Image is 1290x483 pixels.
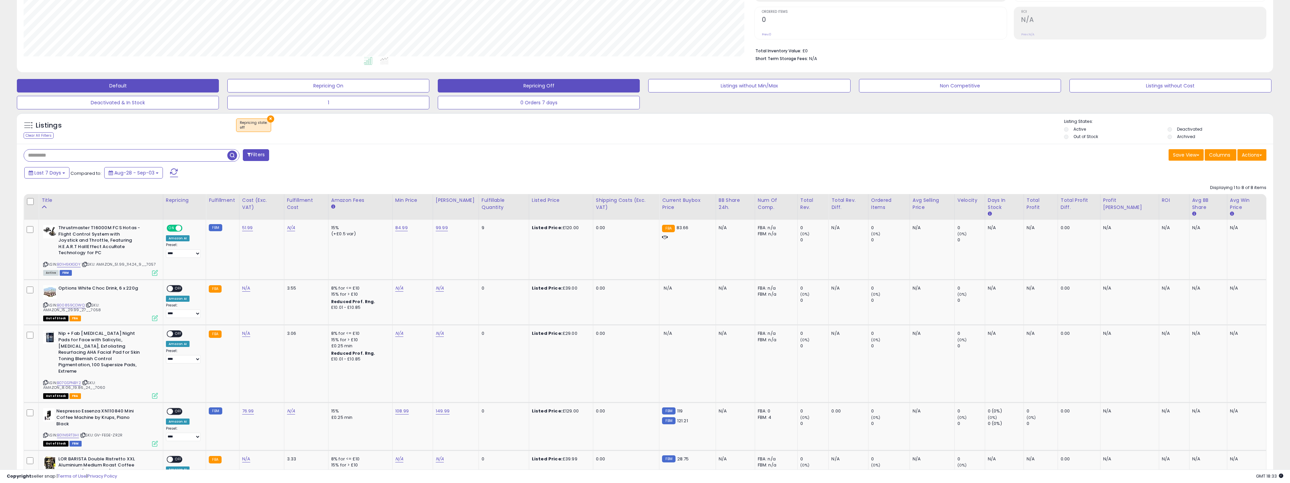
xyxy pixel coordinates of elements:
[43,380,105,390] span: | SKU: AMAZON_8.06_19.86_24__7060
[800,462,810,468] small: (0%)
[800,231,810,237] small: (0%)
[596,197,657,211] div: Shipping Costs (Exc. VAT)
[1027,225,1053,231] div: N/A
[436,408,450,414] a: 149.99
[719,285,750,291] div: N/A
[331,350,375,356] b: Reduced Prof. Rng.
[87,473,117,479] a: Privacy Policy
[166,197,203,204] div: Repricing
[58,225,140,258] b: Thrustmaster T16000M FCS Hotas - Flight Control System with Joystick and Throttle, Featuring H.E....
[331,197,390,204] div: Amazon Fees
[331,414,387,421] div: £0.25 min
[957,456,985,462] div: 0
[1162,408,1184,414] div: N/A
[482,456,524,462] div: 0
[1103,285,1154,291] div: N/A
[331,299,375,304] b: Reduced Prof. Rng.
[988,421,1024,427] div: 0 (0%)
[436,224,448,231] a: 99.99
[913,456,949,462] div: N/A
[988,408,1024,414] div: 0 (0%)
[1162,225,1184,231] div: N/A
[43,316,68,321] span: All listings that are currently out of stock and unavailable for purchase on Amazon
[69,316,81,321] span: FBA
[800,297,829,303] div: 0
[482,225,524,231] div: 9
[43,270,59,276] span: All listings currently available for purchase on Amazon
[1103,225,1154,231] div: N/A
[532,456,588,462] div: £39.99
[988,415,997,420] small: (0%)
[800,197,826,211] div: Total Rev.
[871,225,910,231] div: 0
[57,432,79,438] a: B01N6RT3HI
[719,456,750,462] div: N/A
[664,285,672,291] span: N/A
[209,407,222,414] small: FBM
[677,224,689,231] span: 83.66
[831,408,863,414] div: 0.00
[331,204,335,210] small: Amazon Fees.
[1103,197,1156,211] div: Profit [PERSON_NAME]
[1230,285,1261,291] div: N/A
[719,197,752,211] div: BB Share 24h.
[287,197,325,211] div: Fulfillment Cost
[287,285,323,291] div: 3.55
[57,302,85,308] a: B00859CDWQ
[871,237,910,243] div: 0
[662,417,675,424] small: FBM
[957,462,967,468] small: (0%)
[1230,225,1261,231] div: N/A
[69,393,81,399] span: FBA
[167,225,176,231] span: ON
[871,330,910,337] div: 0
[1064,118,1273,125] p: Listing States:
[166,419,190,425] div: Amazon AI
[227,96,429,109] button: 1
[240,125,267,130] div: off
[82,262,156,267] span: | SKU: AMAZON_51.99_114.24_9__7057
[677,418,688,424] span: 121.21
[532,330,588,337] div: £29.00
[331,337,387,343] div: 15% for > £10
[719,225,750,231] div: N/A
[242,224,253,231] a: 51.99
[831,197,865,211] div: Total Rev. Diff.
[1192,285,1222,291] div: N/A
[1103,408,1154,414] div: N/A
[677,408,683,414] span: 119
[58,285,140,293] b: Options White Choc Drink, 6 x 220g
[758,462,792,468] div: FBM: n/a
[1061,285,1095,291] div: 0.00
[662,225,675,232] small: FBA
[43,225,57,238] img: 41xNBOHMLML._SL40_.jpg
[532,330,563,337] b: Listed Price:
[56,408,138,429] b: Nespresso Essenza XN110840 Mini Coffee Machine by Krups, Piano Black
[1021,16,1266,25] h2: N/A
[913,285,949,291] div: N/A
[43,408,55,422] img: 31+fhLEXWUL._SL40_.jpg
[648,79,850,92] button: Listings without Min/Max
[1256,473,1283,479] span: 2025-09-11 18:33 GMT
[1162,285,1184,291] div: N/A
[173,286,184,291] span: OFF
[395,330,403,337] a: N/A
[482,197,526,211] div: Fulfillable Quantity
[532,408,588,414] div: £129.00
[1192,197,1224,211] div: Avg BB Share
[58,456,140,477] b: LOR BARISTA Double Ristretto XXL Aluminium Medium Roast Coffee Capsules (5 X 10 Pods) Intensity 11
[1205,149,1236,161] button: Columns
[43,330,57,344] img: 41DORa3Z+mL._SL40_.jpg
[800,337,810,343] small: (0%)
[532,197,590,204] div: Listed Price
[173,456,184,462] span: OFF
[482,330,524,337] div: 0
[988,211,992,217] small: Days In Stock.
[166,235,190,241] div: Amazon AI
[1237,149,1266,161] button: Actions
[871,285,910,291] div: 0
[957,297,985,303] div: 0
[913,330,949,337] div: N/A
[1192,408,1222,414] div: N/A
[43,225,158,275] div: ASIN:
